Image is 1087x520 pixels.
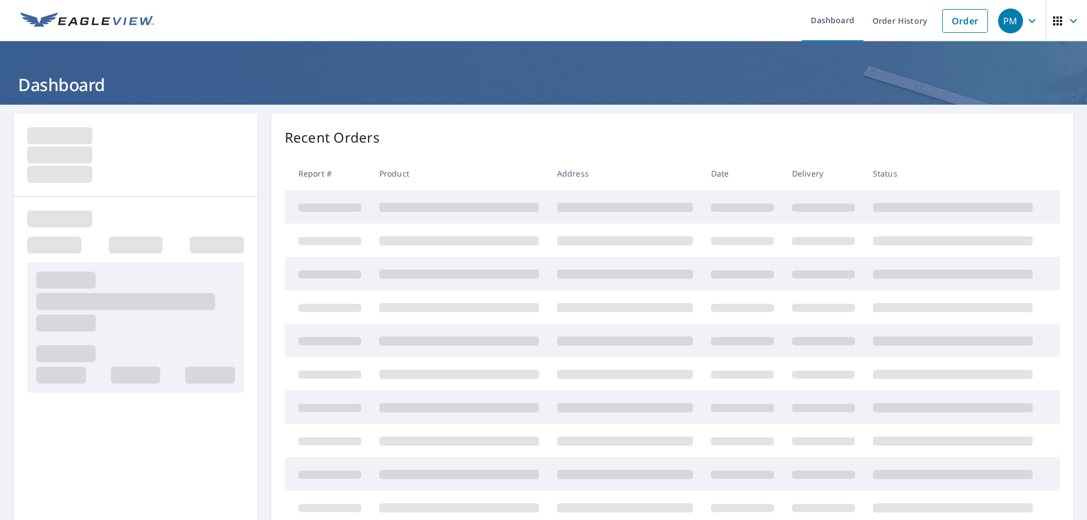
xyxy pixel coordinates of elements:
th: Status [864,157,1042,190]
th: Delivery [783,157,864,190]
th: Product [370,157,548,190]
img: EV Logo [20,12,154,29]
th: Report # [285,157,370,190]
h1: Dashboard [14,73,1073,96]
th: Date [702,157,783,190]
th: Address [548,157,702,190]
div: PM [998,8,1023,33]
p: Recent Orders [285,127,380,148]
a: Order [942,9,988,33]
